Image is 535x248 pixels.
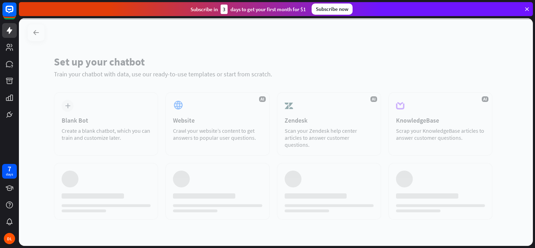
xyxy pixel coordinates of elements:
[221,5,228,14] div: 3
[312,4,353,15] div: Subscribe now
[2,164,17,179] a: 7 days
[190,5,306,14] div: Subscribe in days to get your first month for $1
[8,166,11,172] div: 7
[6,172,13,177] div: days
[4,233,15,244] div: DL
